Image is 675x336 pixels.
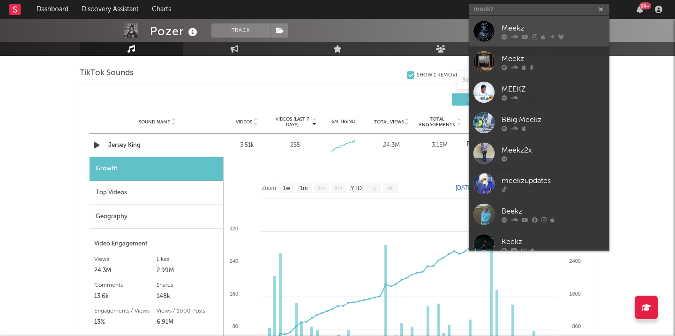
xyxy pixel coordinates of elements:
span: Videos [236,119,252,125]
div: BBig Meekz [502,114,605,125]
div: Meekz [502,53,605,64]
div: Beekz [502,206,605,217]
text: All [387,185,393,191]
text: YTD [351,185,362,191]
div: Engagements / Views [94,305,157,317]
a: MEEKZ [469,77,609,107]
div: Pozer [150,23,200,39]
span: Total Views [374,119,404,125]
div: 6M Trend [322,118,365,125]
div: Growth [90,157,223,181]
text: 80 [232,323,238,329]
a: Beekz [469,199,609,229]
span: Videos (last 7 days) [273,116,311,128]
button: UGC(56) [452,93,515,106]
div: Video Engagement [94,238,218,250]
button: Track [211,23,270,38]
span: UGC ( 56 ) [458,97,501,102]
text: 2400 [570,258,581,264]
a: Meekz2x [469,138,609,168]
div: Top Videos [90,181,223,205]
strong: Pozer [466,141,483,147]
text: 800 [572,323,581,329]
input: Search by song name or URL [457,76,556,84]
text: Zoom [262,185,276,191]
span: Total Engagements [418,116,456,128]
div: 3.15M [418,141,462,150]
a: BBig Meekz [469,107,609,138]
text: 240 [230,258,238,264]
div: Likes [157,254,219,265]
div: Geography [90,205,223,229]
text: 6m [335,185,343,191]
div: Views / 1000 Posts [157,305,219,317]
a: meekzupdates [469,168,609,199]
span: Sound Name [139,119,170,125]
div: 6.91M [157,317,219,328]
div: 24.3M [94,265,157,276]
a: Pozer [466,141,532,148]
div: 3.51k [225,141,269,150]
div: meekzupdates [502,175,605,186]
text: 1m [300,185,308,191]
div: 24.3M [370,141,413,150]
div: Keekz [502,236,605,247]
a: Jersey King [108,141,206,150]
text: 1w [283,185,291,191]
div: Meekz [502,23,605,34]
div: 13.6k [94,291,157,302]
text: [DATE] [456,184,473,191]
text: 320 [230,226,238,231]
div: Views [94,254,157,265]
span: TikTok Sounds [80,68,134,79]
a: Meekz [469,16,609,46]
a: Meekz [469,46,609,77]
text: 3m [317,185,325,191]
text: 1600 [570,291,581,297]
div: 255 [290,141,300,150]
div: 2.99M [157,265,219,276]
div: 148k [157,291,219,302]
input: Search for artists [469,4,609,15]
div: Shares [157,280,219,291]
a: Keekz [469,229,609,260]
div: 99 + [639,2,651,9]
button: 99+ [637,6,643,13]
div: Comments [94,280,157,291]
div: MEEKZ [502,84,605,95]
div: Meekz2x [502,145,605,156]
text: 160 [230,291,238,297]
text: 1y [370,185,376,191]
div: 13% [94,317,157,328]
